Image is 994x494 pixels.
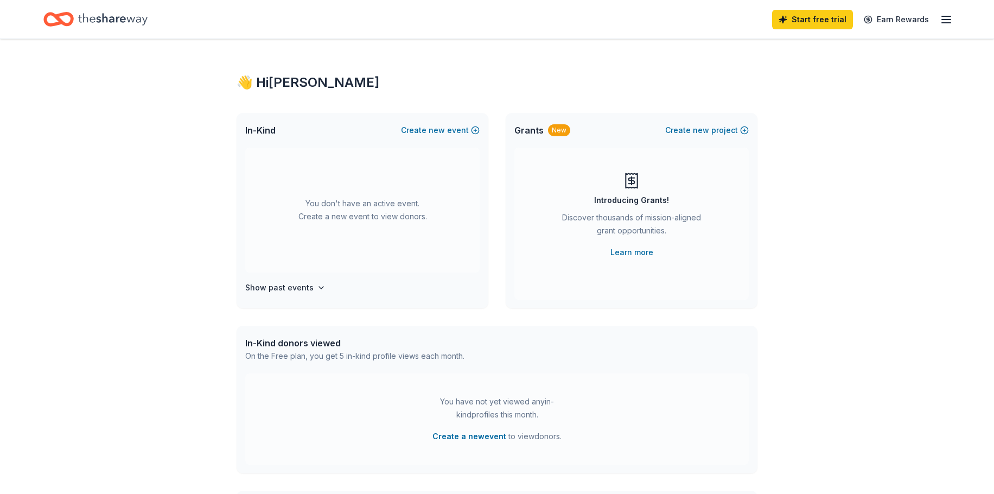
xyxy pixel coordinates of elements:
[245,281,326,294] button: Show past events
[548,124,570,136] div: New
[245,350,464,363] div: On the Free plan, you get 5 in-kind profile views each month.
[514,124,544,137] span: Grants
[857,10,935,29] a: Earn Rewards
[558,211,705,242] div: Discover thousands of mission-aligned grant opportunities.
[693,124,709,137] span: new
[610,246,653,259] a: Learn more
[772,10,853,29] a: Start free trial
[237,74,757,91] div: 👋 Hi [PERSON_NAME]
[429,395,565,421] div: You have not yet viewed any in-kind profiles this month.
[43,7,148,32] a: Home
[401,124,480,137] button: Createnewevent
[432,430,506,443] button: Create a newevent
[594,194,669,207] div: Introducing Grants!
[432,430,562,443] span: to view donors .
[429,124,445,137] span: new
[245,124,276,137] span: In-Kind
[245,148,480,273] div: You don't have an active event. Create a new event to view donors.
[245,337,464,350] div: In-Kind donors viewed
[245,281,314,294] h4: Show past events
[665,124,749,137] button: Createnewproject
